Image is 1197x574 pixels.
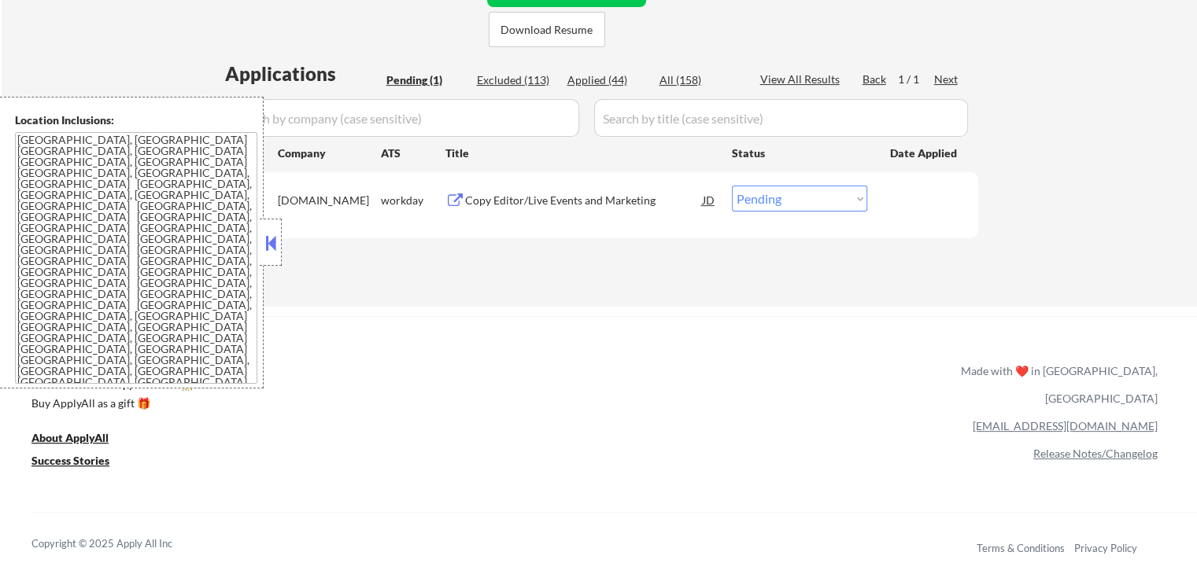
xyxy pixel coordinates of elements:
a: Release Notes/Changelog [1033,447,1158,460]
div: Back [863,72,888,87]
div: Pending (1) [386,72,465,88]
div: Copy Editor/Live Events and Marketing [465,193,703,208]
div: Made with ❤️ in [GEOGRAPHIC_DATA], [GEOGRAPHIC_DATA] [955,357,1158,412]
a: About ApplyAll [31,430,131,450]
div: Excluded (113) [477,72,556,88]
input: Search by title (case sensitive) [594,99,968,137]
div: Title [445,145,717,161]
a: Privacy Policy [1074,542,1137,554]
a: [EMAIL_ADDRESS][DOMAIN_NAME] [973,419,1158,432]
div: Copyright © 2025 Apply All Inc [31,536,212,552]
u: About ApplyAll [31,431,109,444]
u: Success Stories [31,454,109,467]
div: [DOMAIN_NAME] [278,193,381,208]
a: Refer & earn free applications 👯‍♀️ [31,379,632,396]
div: Applied (44) [567,72,646,88]
div: workday [381,193,445,208]
div: View All Results [760,72,844,87]
div: Buy ApplyAll as a gift 🎁 [31,398,189,409]
div: Date Applied [890,145,959,161]
div: ATS [381,145,445,161]
div: Applications [225,64,381,83]
a: Success Stories [31,453,131,473]
div: 1 / 1 [898,72,934,87]
div: JD [701,186,717,214]
input: Search by company (case sensitive) [225,99,579,137]
div: Company [278,145,381,161]
div: All (158) [659,72,738,88]
div: Location Inclusions: [15,112,257,128]
a: Terms & Conditions [977,542,1065,554]
div: Status [732,138,867,167]
a: Buy ApplyAll as a gift 🎁 [31,396,189,415]
button: Download Resume [489,12,605,47]
div: Next [934,72,959,87]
